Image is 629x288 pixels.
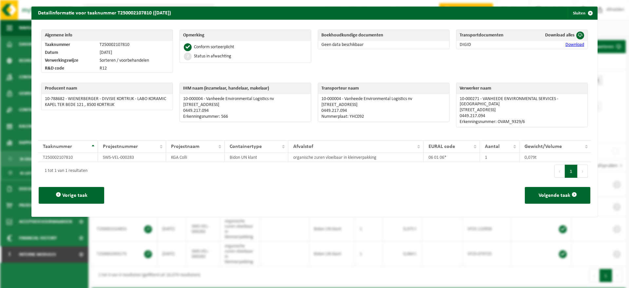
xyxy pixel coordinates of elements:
[230,144,262,149] span: Containertype
[321,108,446,113] p: 0449.217.094
[485,144,500,149] span: Aantal
[524,144,562,149] span: Gewicht/Volume
[460,108,584,113] p: [STREET_ADDRESS]
[539,193,570,198] span: Volgende taak
[43,144,72,149] span: Taaknummer
[460,96,584,107] p: 10-000271 - VANHEEDE ENVIRONMENTAL SERVICES - [GEOGRAPHIC_DATA]
[96,41,173,49] td: T250002107810
[42,41,96,49] td: Taaknummer
[183,114,308,119] p: Erkenningsnummer: 566
[183,108,308,113] p: 0449.217.094
[545,33,575,38] span: Download alles
[96,49,173,57] td: [DATE]
[293,144,313,149] span: Afvalstof
[41,165,87,177] div: 1 tot 1 van 1 resultaten
[180,83,311,94] th: IHM naam (inzamelaar, handelaar, makelaar)
[456,41,525,49] td: DIGID
[565,165,578,178] button: 1
[568,7,597,20] button: Sluiten
[525,187,590,204] button: Volgende taak
[456,30,525,41] th: Transportdocumenten
[554,165,565,178] button: Previous
[39,187,104,204] button: Vorige taak
[520,153,591,162] td: 0,079t
[42,49,96,57] td: Datum
[31,7,178,19] h2: Detailinformatie voor taaknummer T250002107810 ([DATE])
[42,83,173,94] th: Producent naam
[318,83,449,94] th: Transporteur naam
[42,30,173,41] th: Algemene info
[321,96,446,102] p: 10-000004 - Vanheede Environmental Logistics nv
[460,113,584,119] p: 0449.217.094
[45,102,169,108] p: KAPEL TER BEDE 121 , 8500 KORTRIJK
[288,153,424,162] td: organische zuren vloeibaar in kleinverpakking
[456,83,587,94] th: Verwerker naam
[321,102,446,108] p: [STREET_ADDRESS]
[480,153,519,162] td: 1
[38,153,98,162] td: T250002107810
[194,54,231,59] div: Status in afwachting
[424,153,480,162] td: 06 01 06*
[171,144,200,149] span: Projectnaam
[194,45,234,50] div: Conform sorteerplicht
[98,153,166,162] td: SWS-VEL-000283
[318,41,449,49] td: Geen data beschikbaar
[42,57,96,65] td: Verwerkingswijze
[183,96,308,102] p: 10-000004 - Vanheede Environmental Logistics nv
[62,193,87,198] span: Vorige taak
[318,30,449,41] th: Boekhoudkundige documenten
[565,42,584,47] a: Download
[183,102,308,108] p: [STREET_ADDRESS]
[460,119,584,125] p: Erkenningsnummer: OVAM_9329/6
[96,57,173,65] td: Sorteren / voorbehandelen
[166,153,225,162] td: KGA Colli
[180,30,311,41] th: Opmerking
[96,65,173,72] td: R12
[45,96,169,102] p: 10-788682 - WIENERBERGER - DIVISIE KORTRIJK - LABO KORAMIC
[42,65,96,72] td: R&D code
[225,153,288,162] td: Bidon UN klant
[429,144,455,149] span: EURAL code
[103,144,138,149] span: Projectnummer
[578,165,588,178] button: Next
[321,114,446,119] p: Nummerplaat: YHC092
